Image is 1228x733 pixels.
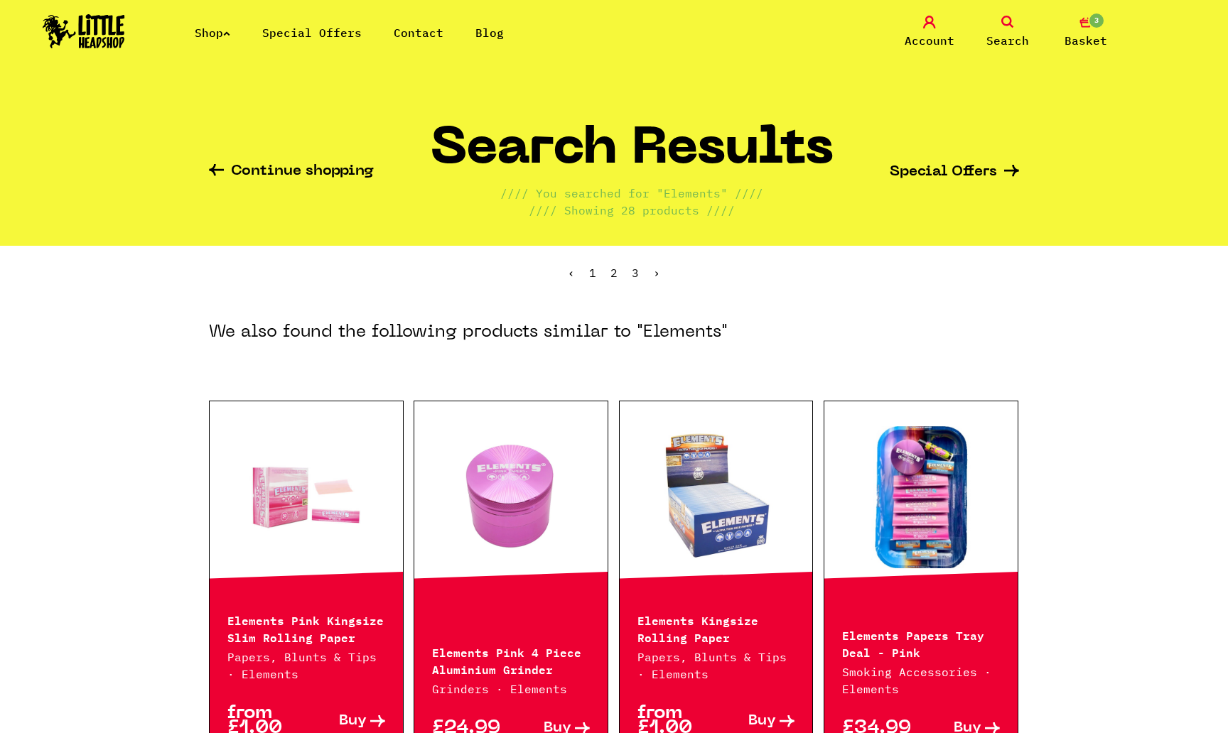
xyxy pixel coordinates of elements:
a: Search [972,16,1043,49]
p: Grinders · Elements [432,680,590,697]
a: Shop [195,26,230,40]
p: Papers, Blunts & Tips · Elements [227,648,385,683]
a: 3 [632,266,639,280]
h1: Search Results [431,126,834,185]
p: Smoking Accessories · Elements [842,663,1000,697]
p: //// You searched for "Elements" //// [500,185,763,202]
span: Basket [1065,32,1107,49]
img: Little Head Shop Logo [43,14,125,48]
a: 1 [589,266,596,280]
a: 3 Basket [1050,16,1121,49]
span: Search [986,32,1029,49]
a: Continue shopping [209,164,374,180]
p: Elements Papers Tray Deal - Pink [842,626,1000,660]
a: Special Offers [262,26,362,40]
span: 2 [610,266,618,280]
span: 3 [1088,12,1105,29]
a: Blog [475,26,504,40]
span: Buy [748,714,776,729]
p: Elements Pink Kingsize Slim Rolling Paper [227,611,385,645]
a: Next » [653,266,660,280]
p: Elements Kingsize Rolling Paper [637,611,795,645]
a: « Previous [568,266,575,280]
p: Elements Pink 4 Piece Aluminium Grinder [432,643,590,677]
p: //// Showing 28 products //// [529,202,735,219]
h3: We also found the following products similar to "Elements" [209,321,728,344]
p: Papers, Blunts & Tips · Elements [637,648,795,683]
a: Special Offers [890,165,1019,180]
a: Contact [394,26,443,40]
span: Account [905,32,954,49]
span: Buy [339,714,367,729]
